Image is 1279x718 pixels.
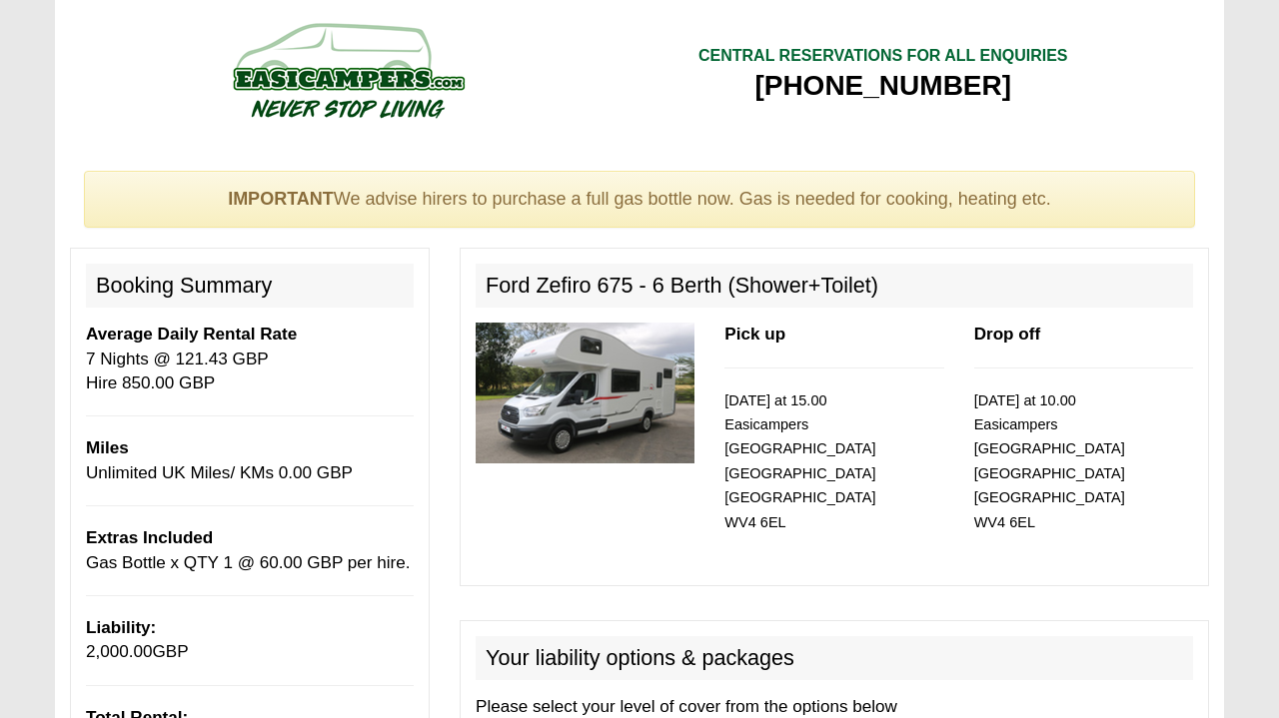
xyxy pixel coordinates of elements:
strong: IMPORTANT [228,189,334,209]
span: Gas Bottle x QTY 1 @ 60.00 GBP per hire. [86,553,411,572]
p: Unlimited UK Miles/ KMs 0.00 GBP [86,436,414,485]
small: [DATE] at 15.00 Easicampers [GEOGRAPHIC_DATA] [GEOGRAPHIC_DATA] [GEOGRAPHIC_DATA] WV4 6EL [724,392,875,530]
h2: Your liability options & packages [476,636,1193,680]
b: Average Daily Rental Rate [86,325,297,344]
small: [DATE] at 10.00 Easicampers [GEOGRAPHIC_DATA] [GEOGRAPHIC_DATA] [GEOGRAPHIC_DATA] WV4 6EL [974,392,1125,530]
b: Pick up [724,325,785,344]
div: [PHONE_NUMBER] [698,68,1068,104]
p: GBP [86,616,414,665]
div: We advise hirers to purchase a full gas bottle now. Gas is needed for cooking, heating etc. [84,171,1195,229]
b: Liability: [86,618,156,637]
p: 7 Nights @ 121.43 GBP Hire 850.00 GBP [86,323,414,395]
span: 2,000.00 [86,642,153,661]
h2: Booking Summary [86,264,414,308]
b: Drop off [974,325,1040,344]
h2: Ford Zefiro 675 - 6 Berth (Shower+Toilet) [476,264,1193,308]
b: Miles [86,438,129,457]
div: CENTRAL RESERVATIONS FOR ALL ENQUIRIES [698,45,1068,68]
img: campers-checkout-logo.png [158,15,538,125]
b: Extras Included [86,528,213,547]
img: 330.jpg [476,323,694,463]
